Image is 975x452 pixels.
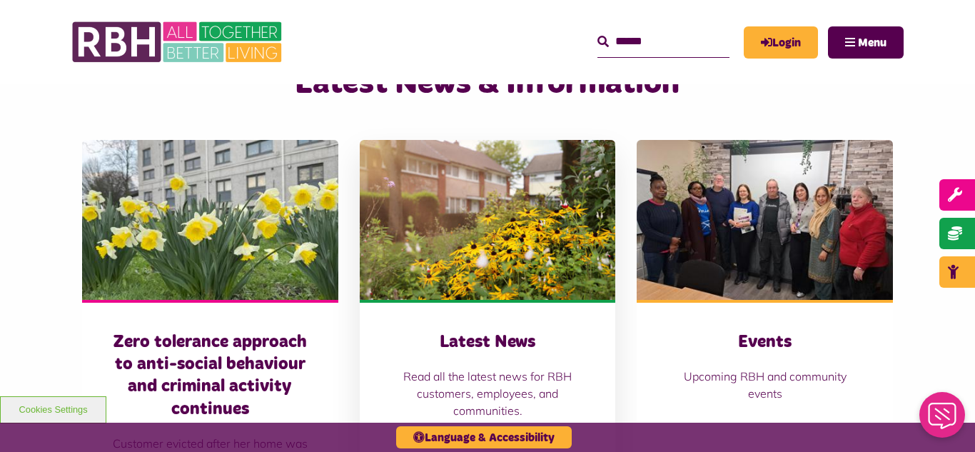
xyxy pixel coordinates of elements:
img: Group photo of customers and colleagues at Spotland Community Centre [637,140,893,300]
img: RBH [71,14,286,70]
h3: Events [665,331,864,353]
img: SAZ MEDIA RBH HOUSING4 [360,140,616,300]
button: Language & Accessibility [396,426,572,448]
a: MyRBH [744,26,818,59]
img: Freehold [82,140,338,300]
iframe: Netcall Web Assistant for live chat [911,388,975,452]
input: Search [597,26,729,57]
p: Read all the latest news for RBH customers, employees, and communities. [388,368,587,419]
button: Navigation [828,26,904,59]
span: Menu [858,37,886,49]
h3: Latest News [388,331,587,353]
p: Upcoming RBH and community events [665,368,864,402]
h3: Zero tolerance approach to anti-social behaviour and criminal activity continues [111,331,310,421]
